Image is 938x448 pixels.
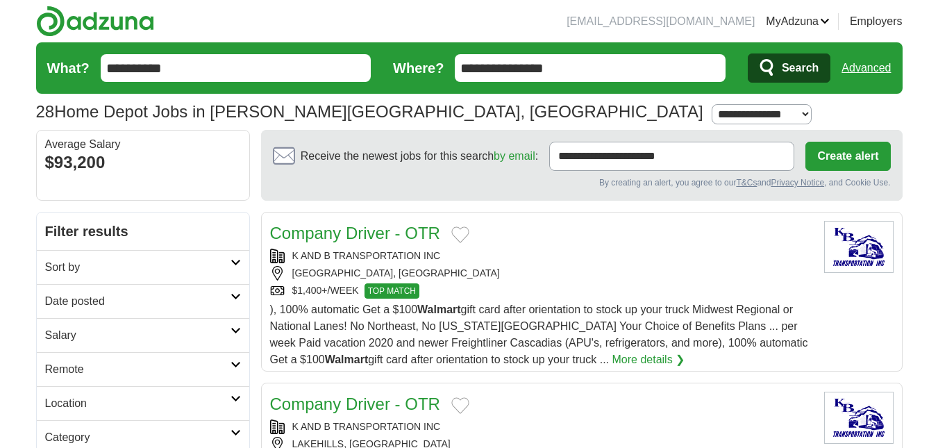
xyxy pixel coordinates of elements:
[270,224,440,242] a: Company Driver - OTR
[850,13,903,30] a: Employers
[273,176,891,189] div: By creating an alert, you agree to our and , and Cookie Use.
[292,250,441,261] a: K AND B TRANSPORTATION INC
[37,213,249,250] h2: Filter results
[45,327,231,344] h2: Salary
[612,351,685,368] a: More details ❯
[270,266,813,281] div: [GEOGRAPHIC_DATA], [GEOGRAPHIC_DATA]
[270,283,813,299] div: $1,400+/WEEK
[782,54,819,82] span: Search
[45,150,241,175] div: $93,200
[771,178,824,188] a: Privacy Notice
[37,352,249,386] a: Remote
[36,99,55,124] span: 28
[766,13,830,30] a: MyAdzuna
[567,13,755,30] li: [EMAIL_ADDRESS][DOMAIN_NAME]
[841,54,891,82] a: Advanced
[47,58,90,78] label: What?
[451,226,469,243] button: Add to favorite jobs
[494,150,535,162] a: by email
[36,6,154,37] img: Adzuna logo
[37,386,249,420] a: Location
[45,361,231,378] h2: Remote
[301,148,538,165] span: Receive the newest jobs for this search :
[805,142,890,171] button: Create alert
[45,293,231,310] h2: Date posted
[451,397,469,414] button: Add to favorite jobs
[736,178,757,188] a: T&Cs
[36,102,703,121] h1: Home Depot Jobs in [PERSON_NAME][GEOGRAPHIC_DATA], [GEOGRAPHIC_DATA]
[365,283,419,299] span: TOP MATCH
[270,395,440,413] a: Company Driver - OTR
[417,304,461,315] strong: Walmart
[45,259,231,276] h2: Sort by
[292,421,441,432] a: K AND B TRANSPORTATION INC
[748,53,830,83] button: Search
[45,139,241,150] div: Average Salary
[393,58,444,78] label: Where?
[325,354,369,365] strong: Walmart
[824,221,894,273] img: K&B Transportation logo
[270,304,808,365] span: ), 100% automatic Get a $100 gift card after orientation to stock up your truck Midwest Regional ...
[37,318,249,352] a: Salary
[45,395,231,412] h2: Location
[45,429,231,446] h2: Category
[37,284,249,318] a: Date posted
[37,250,249,284] a: Sort by
[824,392,894,444] img: K&B Transportation logo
